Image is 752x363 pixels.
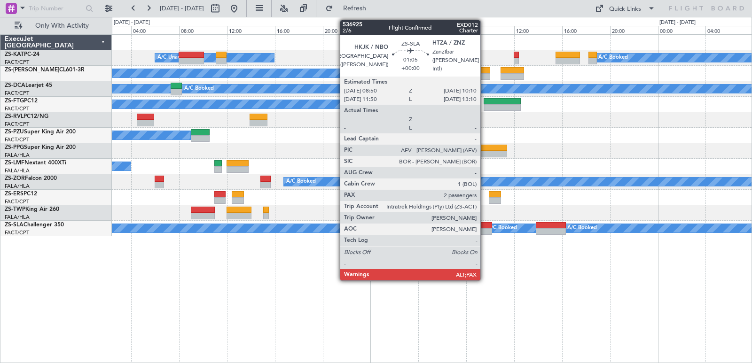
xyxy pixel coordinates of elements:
div: A/C Booked [286,175,316,189]
span: ZS-PPG [5,145,24,150]
div: [DATE] - [DATE] [659,19,696,27]
span: ZS-DCA [5,83,25,88]
div: 12:00 [227,26,275,34]
div: A/C Unavailable [157,51,196,65]
div: A/C Booked [487,221,517,235]
div: [DATE] - [DATE] [372,19,408,27]
a: ZS-ERSPC12 [5,191,37,197]
span: ZS-PZU [5,129,24,135]
a: ZS-TWPKing Air 260 [5,207,59,212]
a: ZS-LMFNextant 400XTi [5,160,66,166]
span: Only With Activity [24,23,99,29]
div: 00:00 [370,26,418,34]
a: FACT/CPT [5,105,29,112]
a: FALA/HLA [5,183,30,190]
div: 20:00 [323,26,371,34]
span: ZS-LMF [5,160,24,166]
span: ZS-ZOR [5,176,25,181]
a: ZS-KATPC-24 [5,52,39,57]
span: ZS-TWP [5,207,25,212]
span: ZS-[PERSON_NAME] [5,67,59,73]
div: Quick Links [609,5,641,14]
div: 08:00 [466,26,514,34]
span: Refresh [335,5,375,12]
span: ZS-SLA [5,222,23,228]
div: [DATE] - [DATE] [114,19,150,27]
a: FALA/HLA [5,152,30,159]
div: 16:00 [562,26,610,34]
a: ZS-[PERSON_NAME]CL601-3R [5,67,85,73]
a: ZS-PPGSuper King Air 200 [5,145,76,150]
a: ZS-FTGPC12 [5,98,38,104]
div: 12:00 [514,26,562,34]
div: 16:00 [275,26,323,34]
div: 20:00 [610,26,658,34]
div: 00:00 [658,26,706,34]
a: FACT/CPT [5,121,29,128]
input: Trip Number [29,1,83,15]
div: A/C Booked [184,82,214,96]
a: ZS-RVLPC12/NG [5,114,48,119]
a: FACT/CPT [5,59,29,66]
a: ZS-PZUSuper King Air 200 [5,129,76,135]
span: [DATE] - [DATE] [160,4,204,13]
div: 04:00 [418,26,466,34]
span: ZS-KAT [5,52,24,57]
span: ZS-FTG [5,98,24,104]
button: Refresh [321,1,377,16]
a: FALA/HLA [5,167,30,174]
a: ZS-DCALearjet 45 [5,83,52,88]
a: FACT/CPT [5,198,29,205]
a: FACT/CPT [5,90,29,97]
div: 04:00 [131,26,179,34]
button: Quick Links [590,1,660,16]
div: A/C Booked [567,221,597,235]
div: 08:00 [179,26,227,34]
span: ZS-ERS [5,191,23,197]
button: Only With Activity [10,18,102,33]
a: FACT/CPT [5,229,29,236]
a: ZS-ZORFalcon 2000 [5,176,57,181]
a: ZS-SLAChallenger 350 [5,222,64,228]
a: FACT/CPT [5,136,29,143]
div: A/C Booked [598,51,628,65]
a: FALA/HLA [5,214,30,221]
span: ZS-RVL [5,114,23,119]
